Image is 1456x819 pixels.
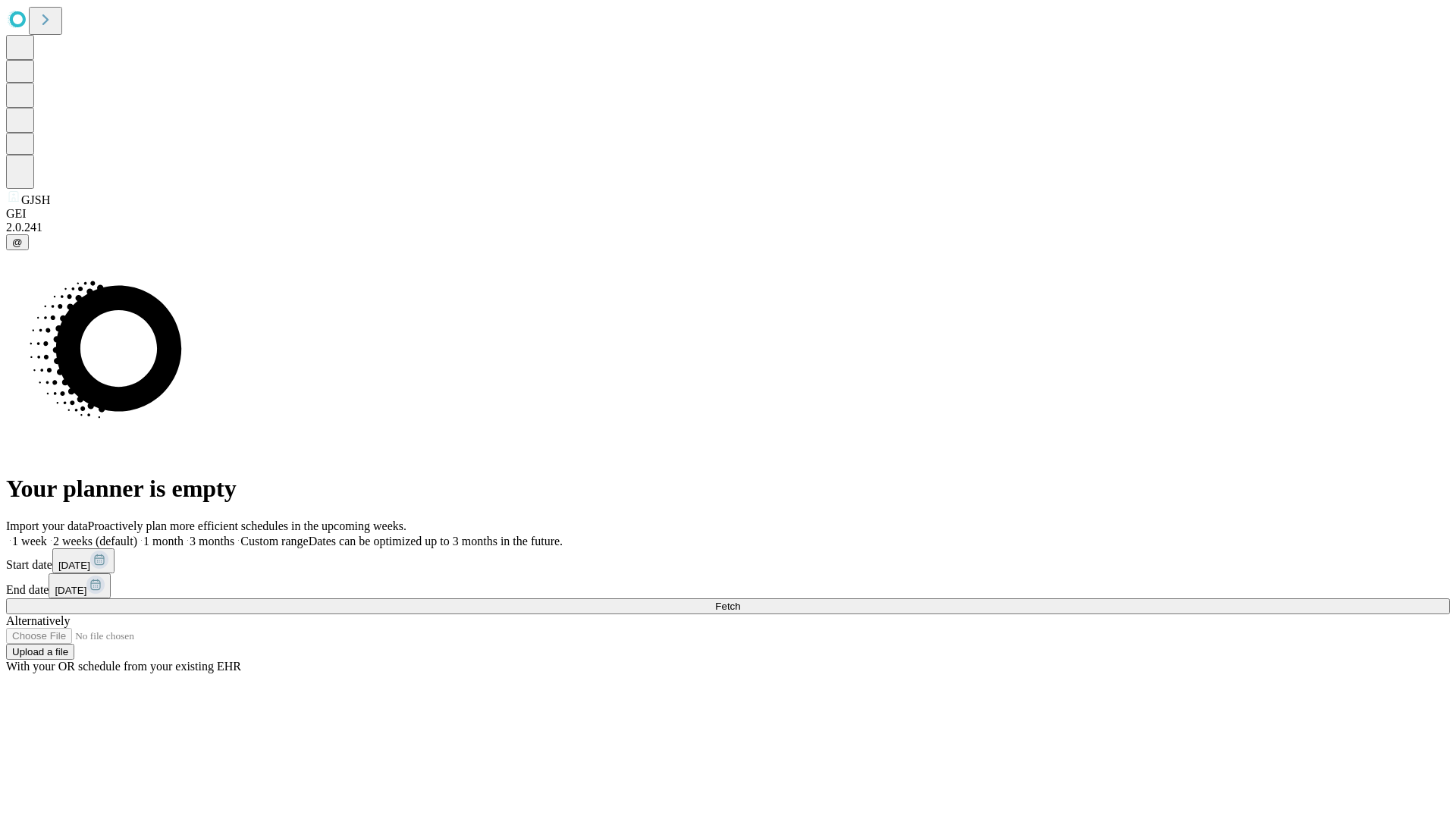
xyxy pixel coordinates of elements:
button: @ [6,234,29,250]
span: 3 months [190,535,234,548]
span: 2 weeks (default) [53,535,137,548]
span: 1 week [12,535,47,548]
div: 2.0.241 [6,221,1450,234]
span: With your OR schedule from your existing EHR [6,660,241,673]
span: Custom range [240,535,308,548]
span: [DATE] [55,585,86,596]
span: Import your data [6,519,88,532]
button: [DATE] [49,573,111,598]
span: Fetch [715,601,740,612]
h1: Your planner is empty [6,475,1450,503]
span: GJSH [21,193,50,206]
span: 1 month [143,535,184,548]
button: Fetch [6,598,1450,614]
div: GEI [6,207,1450,221]
div: Start date [6,548,1450,573]
span: Dates can be optimized up to 3 months in the future. [309,535,563,548]
span: Alternatively [6,614,70,627]
button: Upload a file [6,644,74,660]
span: Proactively plan more efficient schedules in the upcoming weeks. [88,519,406,532]
span: @ [12,237,23,248]
button: [DATE] [52,548,115,573]
div: End date [6,573,1450,598]
span: [DATE] [58,560,90,571]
